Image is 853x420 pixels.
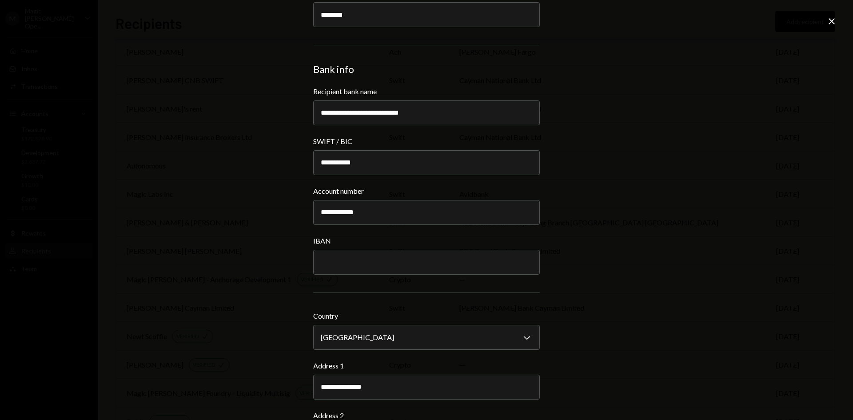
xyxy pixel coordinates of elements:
label: Account number [313,186,540,196]
label: SWIFT / BIC [313,136,540,147]
label: Country [313,311,540,321]
button: Country [313,325,540,350]
label: Recipient bank name [313,86,540,97]
label: IBAN [313,236,540,246]
label: Address 1 [313,360,540,371]
div: Bank info [313,63,540,76]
